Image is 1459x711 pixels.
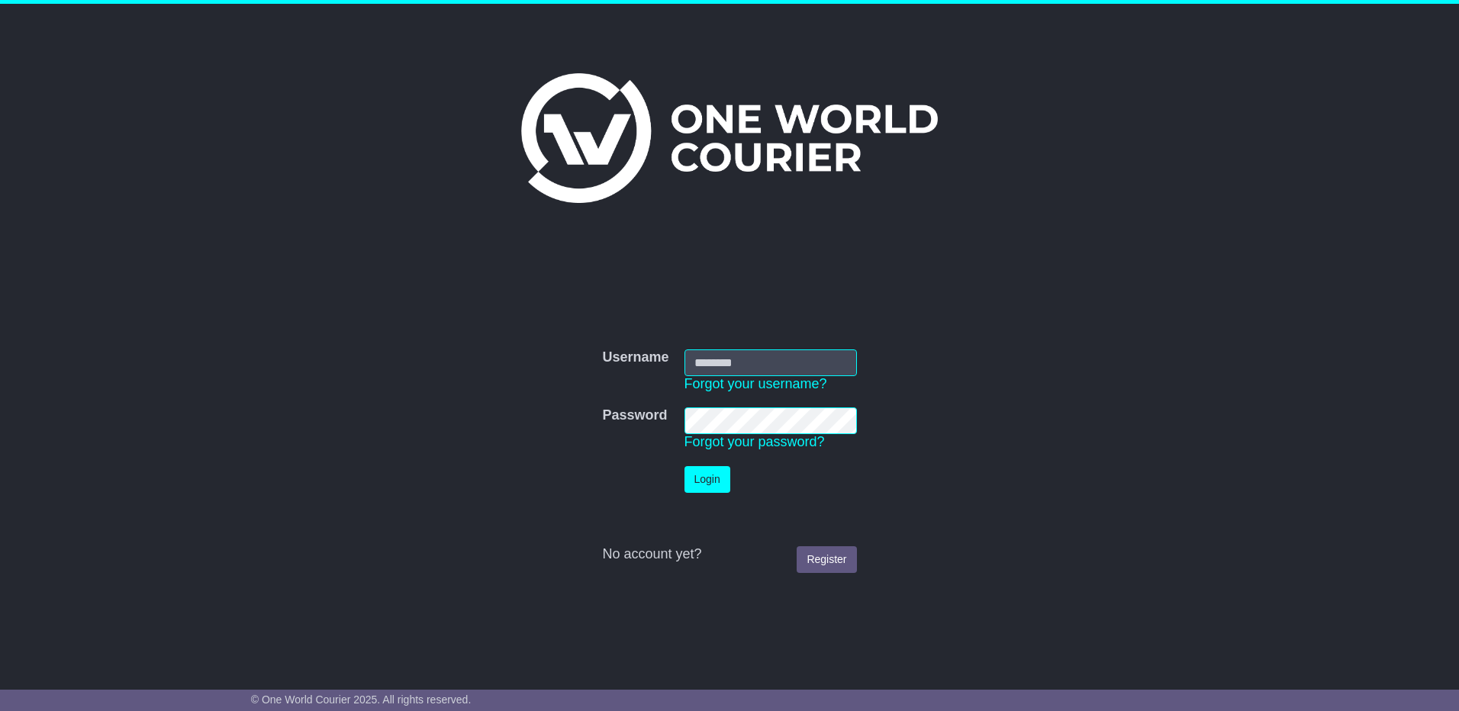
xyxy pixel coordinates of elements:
img: One World [521,73,938,203]
span: © One World Courier 2025. All rights reserved. [251,693,472,706]
label: Password [602,407,667,424]
a: Forgot your password? [684,434,825,449]
label: Username [602,349,668,366]
div: No account yet? [602,546,856,563]
a: Forgot your username? [684,376,827,391]
button: Login [684,466,730,493]
a: Register [797,546,856,573]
